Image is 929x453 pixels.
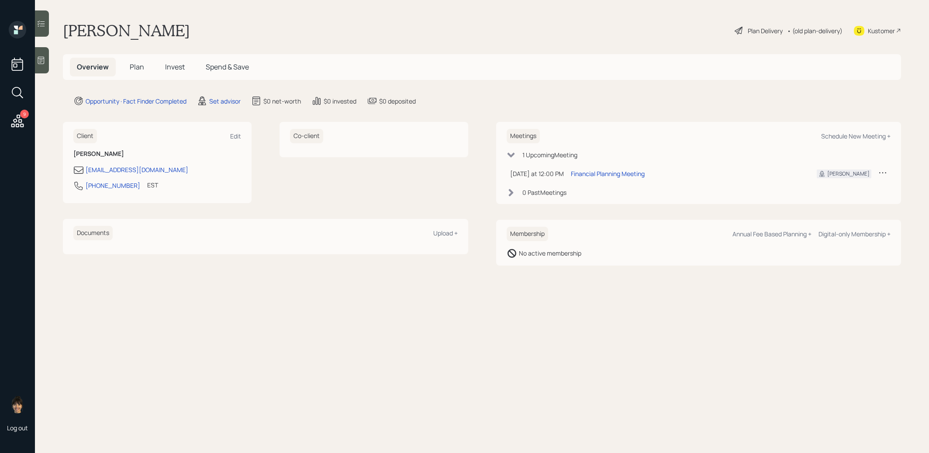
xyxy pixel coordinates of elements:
[510,169,564,178] div: [DATE] at 12:00 PM
[571,169,645,178] div: Financial Planning Meeting
[522,150,577,159] div: 1 Upcoming Meeting
[290,129,323,143] h6: Co-client
[165,62,185,72] span: Invest
[263,97,301,106] div: $0 net-worth
[86,165,188,174] div: [EMAIL_ADDRESS][DOMAIN_NAME]
[7,424,28,432] div: Log out
[230,132,241,140] div: Edit
[73,226,113,240] h6: Documents
[868,26,895,35] div: Kustomer
[63,21,190,40] h1: [PERSON_NAME]
[507,129,540,143] h6: Meetings
[86,97,186,106] div: Opportunity · Fact Finder Completed
[522,188,566,197] div: 0 Past Meeting s
[519,249,581,258] div: No active membership
[73,150,241,158] h6: [PERSON_NAME]
[732,230,812,238] div: Annual Fee Based Planning +
[821,132,891,140] div: Schedule New Meeting +
[818,230,891,238] div: Digital-only Membership +
[9,396,26,413] img: treva-nostdahl-headshot.png
[827,170,870,178] div: [PERSON_NAME]
[77,62,109,72] span: Overview
[787,26,843,35] div: • (old plan-delivery)
[206,62,249,72] span: Spend & Save
[379,97,416,106] div: $0 deposited
[86,181,140,190] div: [PHONE_NUMBER]
[507,227,548,241] h6: Membership
[73,129,97,143] h6: Client
[20,110,29,118] div: 9
[147,180,158,190] div: EST
[130,62,144,72] span: Plan
[324,97,356,106] div: $0 invested
[209,97,241,106] div: Set advisor
[748,26,783,35] div: Plan Delivery
[433,229,458,237] div: Upload +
